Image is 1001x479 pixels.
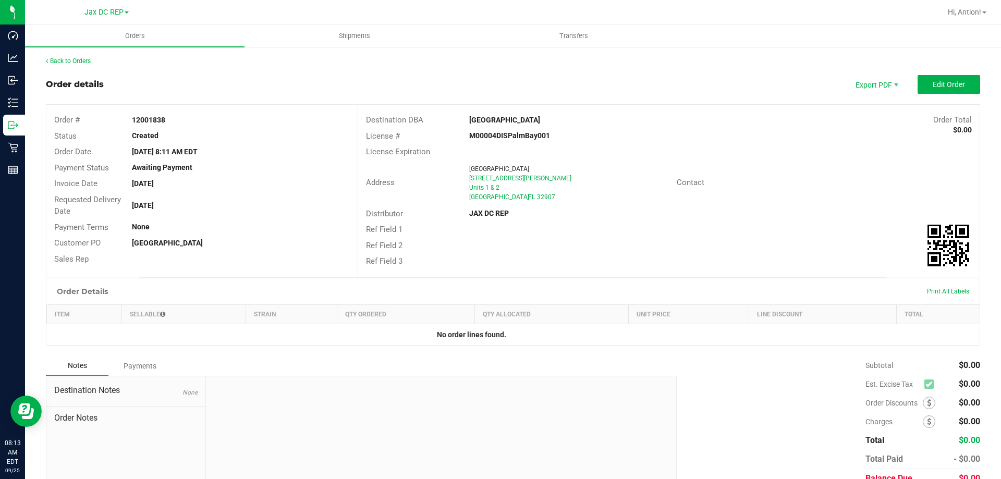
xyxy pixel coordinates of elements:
[54,412,198,424] span: Order Notes
[54,179,97,188] span: Invoice Date
[366,178,395,187] span: Address
[953,126,972,134] strong: $0.00
[927,225,969,266] qrcode: 12001838
[545,31,602,41] span: Transfers
[54,163,109,173] span: Payment Status
[54,223,108,232] span: Payment Terms
[8,97,18,108] inline-svg: Inventory
[464,25,683,47] a: Transfers
[918,75,980,94] button: Edit Order
[469,116,540,124] strong: [GEOGRAPHIC_DATA]
[132,116,165,124] strong: 12001838
[132,201,154,210] strong: [DATE]
[46,356,108,376] div: Notes
[537,193,555,201] span: 32907
[366,147,430,156] span: License Expiration
[469,193,529,201] span: [GEOGRAPHIC_DATA]
[749,304,896,324] th: Line Discount
[933,115,972,125] span: Order Total
[366,209,403,218] span: Distributor
[8,53,18,63] inline-svg: Analytics
[469,131,550,140] strong: M00004DISPalmBay001
[366,131,400,141] span: License #
[111,31,159,41] span: Orders
[865,454,903,464] span: Total Paid
[46,57,91,65] a: Back to Orders
[47,304,122,324] th: Item
[132,223,150,231] strong: None
[366,115,423,125] span: Destination DBA
[959,435,980,445] span: $0.00
[924,377,938,391] span: Calculate excise tax
[132,131,158,140] strong: Created
[366,241,402,250] span: Ref Field 2
[366,256,402,266] span: Ref Field 3
[948,8,981,16] span: Hi, Antion!
[865,380,920,388] span: Est. Excise Tax
[865,399,923,407] span: Order Discounts
[54,147,91,156] span: Order Date
[865,435,884,445] span: Total
[54,131,77,141] span: Status
[5,438,20,466] p: 08:13 AM EDT
[325,31,384,41] span: Shipments
[469,165,529,173] span: [GEOGRAPHIC_DATA]
[122,304,246,324] th: Sellable
[337,304,474,324] th: Qty Ordered
[8,75,18,85] inline-svg: Inbound
[54,384,198,397] span: Destination Notes
[469,175,571,182] span: [STREET_ADDRESS][PERSON_NAME]
[469,184,499,191] span: Units 1 & 2
[437,330,506,339] strong: No order lines found.
[677,178,704,187] span: Contact
[132,239,203,247] strong: [GEOGRAPHIC_DATA]
[57,287,108,296] h1: Order Details
[132,148,198,156] strong: [DATE] 8:11 AM EDT
[182,389,198,396] span: None
[54,195,121,216] span: Requested Delivery Date
[959,379,980,389] span: $0.00
[54,254,89,264] span: Sales Rep
[245,25,464,47] a: Shipments
[959,360,980,370] span: $0.00
[25,25,245,47] a: Orders
[845,75,907,94] li: Export PDF
[954,454,980,464] span: - $0.00
[8,30,18,41] inline-svg: Dashboard
[474,304,628,324] th: Qty Allocated
[896,304,980,324] th: Total
[10,396,42,427] iframe: Resource center
[865,361,893,370] span: Subtotal
[927,225,969,266] img: Scan me!
[469,209,509,217] strong: JAX DC REP
[865,417,923,426] span: Charges
[54,238,101,248] span: Customer PO
[933,80,965,89] span: Edit Order
[528,193,535,201] span: FL
[959,416,980,426] span: $0.00
[8,142,18,153] inline-svg: Retail
[366,225,402,234] span: Ref Field 1
[629,304,749,324] th: Unit Price
[132,179,154,188] strong: [DATE]
[132,163,192,171] strong: Awaiting Payment
[84,8,124,17] span: Jax DC REP
[5,466,20,474] p: 09/25
[927,288,969,295] span: Print All Labels
[959,398,980,408] span: $0.00
[8,165,18,175] inline-svg: Reports
[54,115,80,125] span: Order #
[527,193,528,201] span: ,
[8,120,18,130] inline-svg: Outbound
[46,78,104,91] div: Order details
[246,304,337,324] th: Strain
[108,357,171,375] div: Payments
